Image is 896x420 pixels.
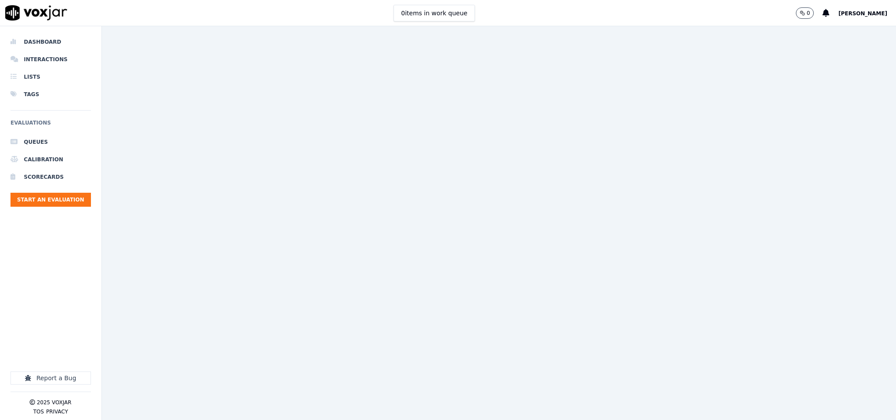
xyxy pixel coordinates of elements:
[807,10,810,17] p: 0
[10,118,91,133] h6: Evaluations
[10,193,91,207] button: Start an Evaluation
[46,408,68,415] button: Privacy
[10,133,91,151] a: Queues
[10,371,91,385] button: Report a Bug
[10,33,91,51] a: Dashboard
[5,5,67,21] img: voxjar logo
[37,399,71,406] p: 2025 Voxjar
[10,68,91,86] a: Lists
[394,5,475,21] button: 0items in work queue
[10,86,91,103] a: Tags
[796,7,823,19] button: 0
[796,7,814,19] button: 0
[838,10,887,17] span: [PERSON_NAME]
[33,408,44,415] button: TOS
[838,8,896,18] button: [PERSON_NAME]
[10,51,91,68] a: Interactions
[10,168,91,186] a: Scorecards
[10,151,91,168] a: Calibration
